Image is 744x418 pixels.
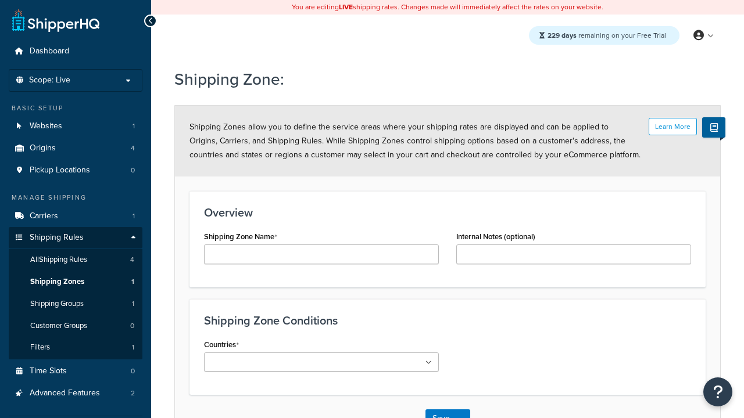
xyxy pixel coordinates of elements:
a: Advanced Features2 [9,383,142,404]
b: LIVE [339,2,353,12]
span: 0 [131,165,135,175]
span: Scope: Live [29,75,70,85]
li: Shipping Rules [9,227,142,359]
label: Countries [204,340,239,349]
label: Shipping Zone Name [204,232,277,242]
span: 0 [131,366,135,376]
h1: Shipping Zone: [174,68,706,91]
label: Internal Notes (optional) [456,232,535,241]
li: Filters [9,337,142,358]
a: Dashboard [9,41,142,62]
a: Websites1 [9,116,142,137]
a: Origins4 [9,138,142,159]
span: Shipping Rules [30,233,84,243]
a: Shipping Groups1 [9,293,142,315]
button: Open Resource Center [703,377,732,406]
span: 1 [133,211,135,221]
span: Shipping Zones [30,277,84,287]
span: Customer Groups [30,321,87,331]
span: Pickup Locations [30,165,90,175]
span: Origins [30,143,56,153]
h3: Overview [204,206,691,219]
span: Shipping Zones allow you to define the service areas where your shipping rates are displayed and ... [189,121,641,161]
span: Time Slots [30,366,67,376]
span: Websites [30,121,62,131]
a: Carriers1 [9,206,142,227]
li: Pickup Locations [9,160,142,181]
strong: 229 days [548,30,577,41]
li: Shipping Zones [9,271,142,293]
span: 1 [132,299,134,309]
li: Carriers [9,206,142,227]
a: Customer Groups0 [9,315,142,337]
div: Basic Setup [9,103,142,113]
a: Filters1 [9,337,142,358]
li: Advanced Features [9,383,142,404]
span: Advanced Features [30,388,100,398]
div: Manage Shipping [9,193,142,203]
li: Customer Groups [9,315,142,337]
span: 1 [131,277,134,287]
span: 1 [133,121,135,131]
li: Time Slots [9,361,142,382]
span: Filters [30,343,50,352]
li: Websites [9,116,142,137]
h3: Shipping Zone Conditions [204,314,691,327]
a: Shipping Rules [9,227,142,248]
span: 2 [131,388,135,398]
button: Learn More [649,118,697,135]
a: Time Slots0 [9,361,142,382]
span: 4 [130,255,134,265]
span: Dashboard [30,46,69,56]
span: Carriers [30,211,58,221]
span: All Shipping Rules [30,255,87,265]
a: AllShipping Rules4 [9,249,142,271]
span: Shipping Groups [30,299,84,309]
span: 0 [130,321,134,331]
span: remaining on your Free Trial [548,30,666,41]
span: 1 [132,343,134,352]
button: Show Help Docs [702,117,725,138]
li: Shipping Groups [9,293,142,315]
a: Shipping Zones1 [9,271,142,293]
a: Pickup Locations0 [9,160,142,181]
li: Origins [9,138,142,159]
span: 4 [131,143,135,153]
